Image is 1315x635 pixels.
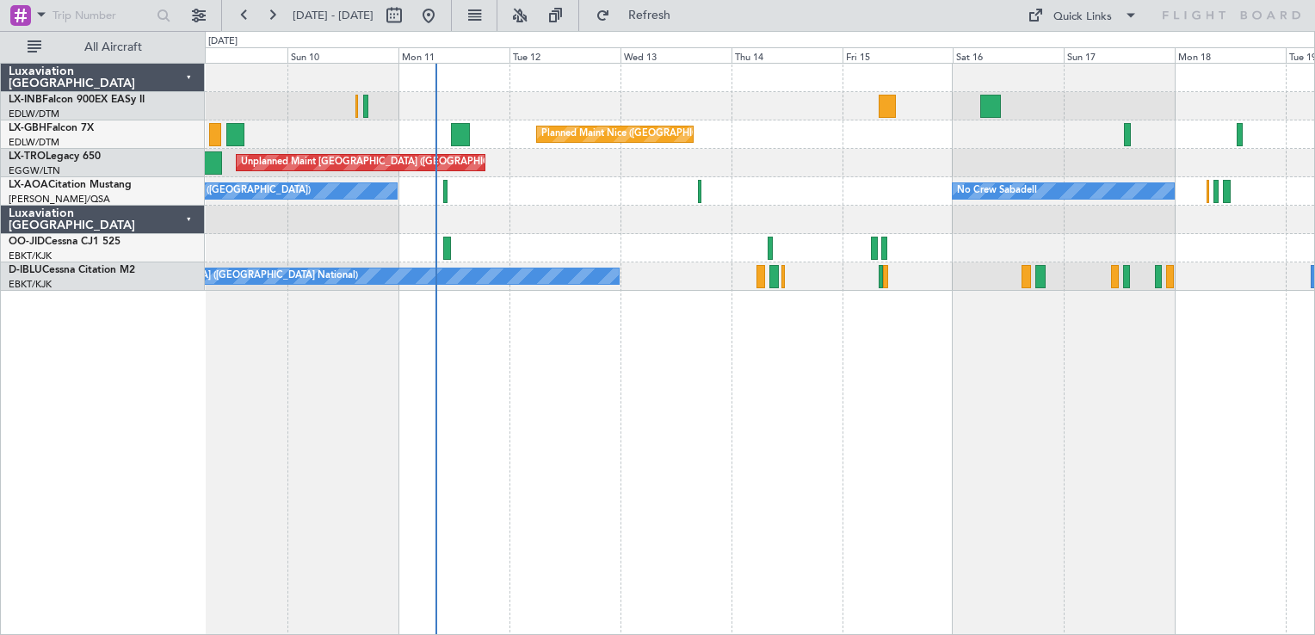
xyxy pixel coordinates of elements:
[541,121,733,147] div: Planned Maint Nice ([GEOGRAPHIC_DATA])
[45,41,182,53] span: All Aircraft
[9,193,110,206] a: [PERSON_NAME]/QSA
[208,34,238,49] div: [DATE]
[9,136,59,149] a: EDLW/DTM
[241,150,524,176] div: Unplanned Maint [GEOGRAPHIC_DATA] ([GEOGRAPHIC_DATA])
[19,34,187,61] button: All Aircraft
[9,278,52,291] a: EBKT/KJK
[9,123,94,133] a: LX-GBHFalcon 7X
[1053,9,1112,26] div: Quick Links
[9,151,46,162] span: LX-TRO
[1175,47,1286,63] div: Mon 18
[1064,47,1175,63] div: Sun 17
[1019,2,1146,29] button: Quick Links
[398,47,509,63] div: Mon 11
[9,108,59,120] a: EDLW/DTM
[293,8,374,23] span: [DATE] - [DATE]
[843,47,954,63] div: Fri 15
[614,9,686,22] span: Refresh
[9,123,46,133] span: LX-GBH
[52,3,151,28] input: Trip Number
[9,164,60,177] a: EGGW/LTN
[588,2,691,29] button: Refresh
[9,237,45,247] span: OO-JID
[9,151,101,162] a: LX-TROLegacy 650
[9,265,135,275] a: D-IBLUCessna Citation M2
[9,180,48,190] span: LX-AOA
[732,47,843,63] div: Thu 14
[9,95,42,105] span: LX-INB
[957,178,1037,204] div: No Crew Sabadell
[70,263,358,289] div: No Crew [GEOGRAPHIC_DATA] ([GEOGRAPHIC_DATA] National)
[953,47,1064,63] div: Sat 16
[9,265,42,275] span: D-IBLU
[620,47,732,63] div: Wed 13
[509,47,620,63] div: Tue 12
[287,47,398,63] div: Sun 10
[176,47,287,63] div: Sat 9
[9,237,120,247] a: OO-JIDCessna CJ1 525
[9,250,52,262] a: EBKT/KJK
[9,180,132,190] a: LX-AOACitation Mustang
[9,95,145,105] a: LX-INBFalcon 900EX EASy II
